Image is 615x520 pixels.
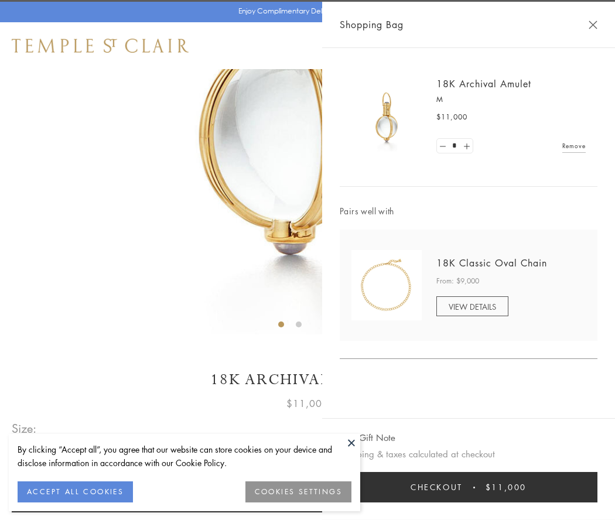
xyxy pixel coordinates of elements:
[351,82,422,152] img: 18K Archival Amulet
[449,301,496,312] span: VIEW DETAILS
[340,447,597,461] p: Shipping & taxes calculated at checkout
[436,296,508,316] a: VIEW DETAILS
[437,139,449,153] a: Set quantity to 0
[340,472,597,502] button: Checkout $11,000
[436,256,547,269] a: 18K Classic Oval Chain
[286,396,329,411] span: $11,000
[340,17,404,32] span: Shopping Bag
[340,430,395,445] button: Add Gift Note
[12,39,189,53] img: Temple St. Clair
[12,370,603,390] h1: 18K Archival Amulet
[245,481,351,502] button: COOKIES SETTINGS
[411,481,463,494] span: Checkout
[589,20,597,29] button: Close Shopping Bag
[18,443,351,470] div: By clicking “Accept all”, you agree that our website can store cookies on your device and disclos...
[351,250,422,320] img: N88865-OV18
[436,275,479,287] span: From: $9,000
[460,139,472,153] a: Set quantity to 2
[562,139,586,152] a: Remove
[436,77,531,90] a: 18K Archival Amulet
[436,94,586,105] p: M
[340,204,597,218] span: Pairs well with
[486,481,527,494] span: $11,000
[12,419,37,438] span: Size:
[18,481,133,502] button: ACCEPT ALL COOKIES
[436,111,467,123] span: $11,000
[238,5,371,17] p: Enjoy Complimentary Delivery & Returns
